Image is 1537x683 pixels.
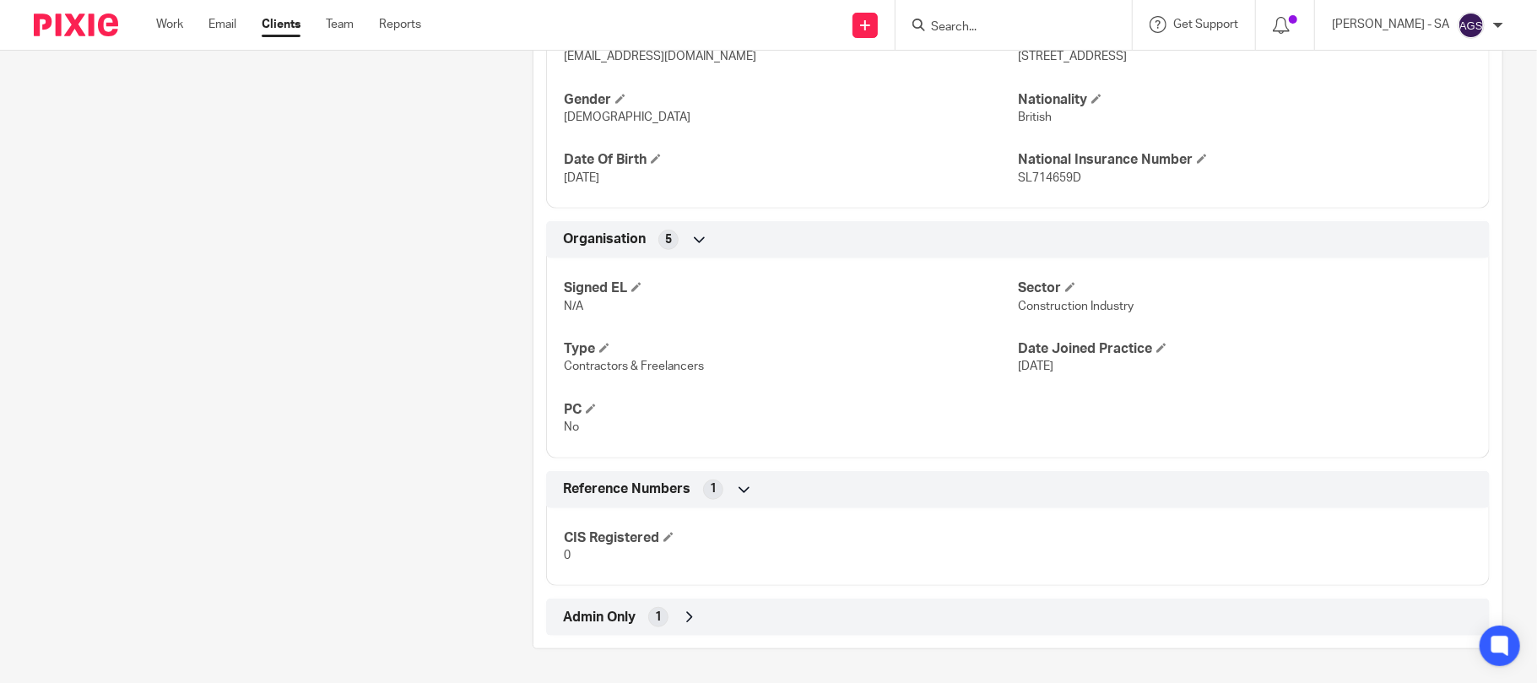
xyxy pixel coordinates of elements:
[156,16,183,33] a: Work
[564,172,599,184] span: [DATE]
[564,529,1018,547] h4: CIS Registered
[1018,151,1472,169] h4: National Insurance Number
[564,340,1018,358] h4: Type
[1018,172,1081,184] span: SL714659D
[564,51,756,62] span: [EMAIL_ADDRESS][DOMAIN_NAME]
[1018,360,1053,372] span: [DATE]
[564,360,704,372] span: Contractors & Freelancers
[563,480,690,498] span: Reference Numbers
[1018,340,1472,358] h4: Date Joined Practice
[655,609,662,626] span: 1
[564,279,1018,297] h4: Signed EL
[564,550,571,561] span: 0
[564,421,579,433] span: No
[1018,51,1127,62] span: [STREET_ADDRESS]
[1018,279,1472,297] h4: Sector
[929,20,1081,35] input: Search
[1018,111,1052,123] span: British
[262,16,300,33] a: Clients
[34,14,118,36] img: Pixie
[208,16,236,33] a: Email
[564,91,1018,109] h4: Gender
[563,230,646,248] span: Organisation
[1458,12,1485,39] img: svg%3E
[1332,16,1449,33] p: [PERSON_NAME] - SA
[564,301,583,312] span: N/A
[1018,301,1134,312] span: Construction Industry
[710,480,717,497] span: 1
[564,401,1018,419] h4: PC
[379,16,421,33] a: Reports
[1173,19,1238,30] span: Get Support
[665,231,672,248] span: 5
[563,609,636,626] span: Admin Only
[326,16,354,33] a: Team
[1018,91,1472,109] h4: Nationality
[564,151,1018,169] h4: Date Of Birth
[564,111,690,123] span: [DEMOGRAPHIC_DATA]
